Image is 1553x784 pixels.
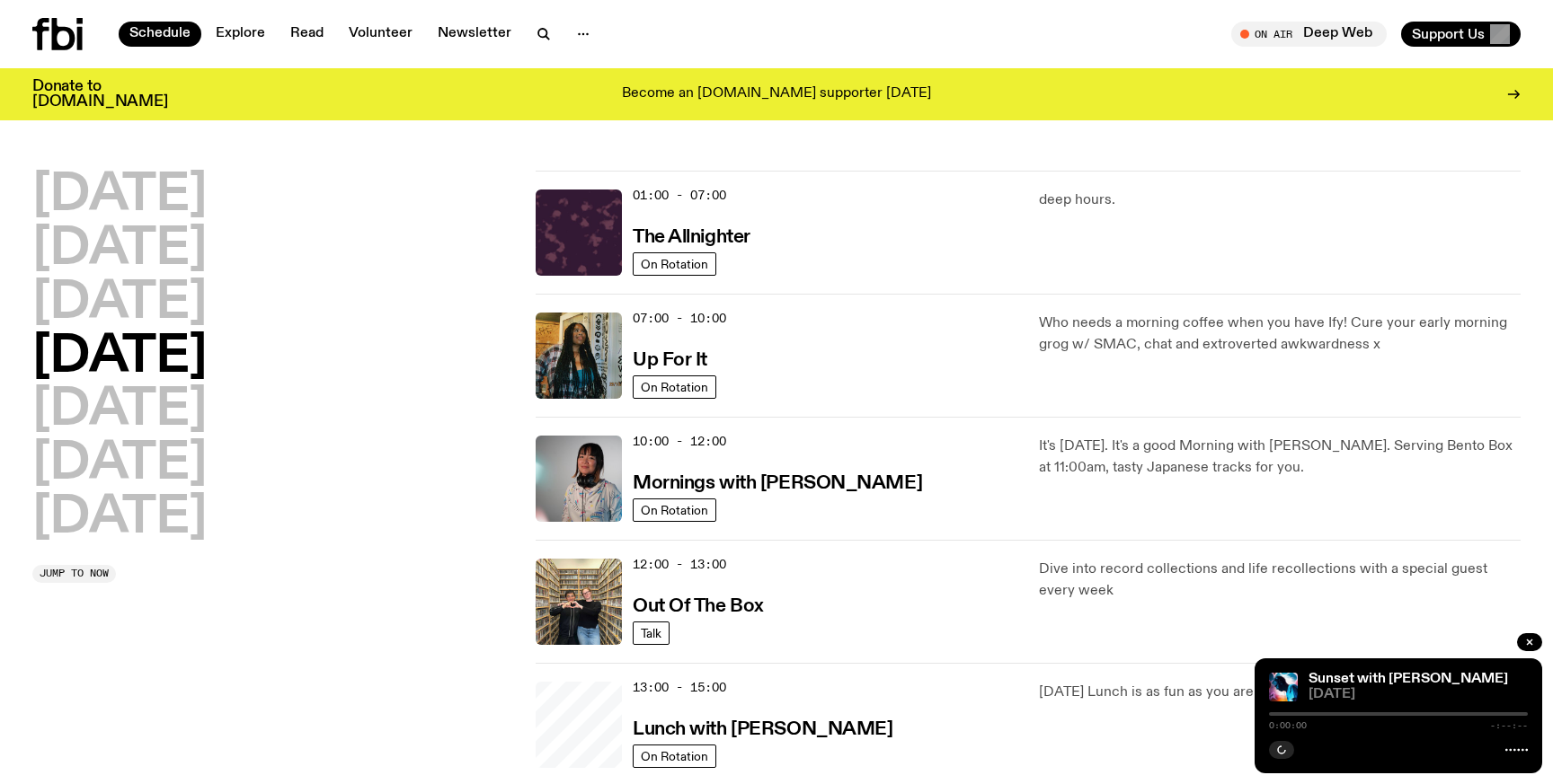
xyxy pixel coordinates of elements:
span: -:--:-- [1490,721,1528,730]
p: Dive into record collections and life recollections with a special guest every week [1039,559,1521,602]
h3: Lunch with [PERSON_NAME] [633,720,892,739]
a: The Allnighter [633,225,750,247]
a: Mornings with [PERSON_NAME] [633,471,922,493]
button: Support Us [1401,22,1521,47]
span: 01:00 - 07:00 [633,187,726,204]
h3: Up For It [633,351,707,370]
span: 0:00:00 [1269,721,1307,730]
button: On AirDeep Web [1231,22,1387,47]
a: Explore [205,22,276,47]
img: Matt and Kate stand in the music library and make a heart shape with one hand each. [536,559,622,645]
button: [DATE] [32,225,207,275]
img: Ify - a Brown Skin girl with black braided twists, looking up to the side with her tongue stickin... [536,313,622,399]
button: [DATE] [32,332,207,383]
a: Izzy Page stands above looking down at Opera Bar. She poses in front of the Harbour Bridge in the... [536,682,622,768]
a: Volunteer [338,22,423,47]
a: Lunch with [PERSON_NAME] [633,717,892,739]
a: Up For It [633,348,707,370]
a: Read [280,22,334,47]
p: It's [DATE]. It's a good Morning with [PERSON_NAME]. Serving Bento Box at 11:00am, tasty Japanese... [1039,436,1521,479]
span: On Rotation [641,380,708,393]
h3: The Allnighter [633,228,750,247]
span: On Rotation [641,503,708,516]
button: [DATE] [32,278,207,329]
p: deep hours. [1039,189,1521,211]
span: 07:00 - 10:00 [633,310,726,327]
p: Become an [DOMAIN_NAME] supporter [DATE] [622,86,931,102]
p: Who needs a morning coffee when you have Ify! Cure your early morning grog w/ SMAC, chat and extr... [1039,313,1521,356]
a: Sunset with [PERSON_NAME] [1309,672,1508,686]
a: On Rotation [633,252,716,276]
button: [DATE] [32,385,207,436]
button: [DATE] [32,171,207,221]
a: Schedule [119,22,201,47]
img: Simon Caldwell stands side on, looking downwards. He has headphones on. Behind him is a brightly ... [1269,673,1298,701]
span: 10:00 - 12:00 [633,433,726,450]
button: Jump to now [32,565,116,583]
span: Talk [641,626,661,639]
button: [DATE] [32,493,207,543]
a: On Rotation [633,375,716,399]
img: Kana Frazer is smiling at the camera with her head tilted slightly to her left. She wears big bla... [536,436,622,522]
p: [DATE] Lunch is as fun as you are [1039,682,1521,703]
span: Jump to now [40,568,109,578]
span: On Rotation [641,749,708,762]
a: Newsletter [427,22,522,47]
a: Out Of The Box [633,594,764,616]
a: On Rotation [633,498,716,522]
button: [DATE] [32,439,207,489]
span: Support Us [1412,26,1485,42]
a: On Rotation [633,744,716,768]
span: On Rotation [641,257,708,270]
a: Talk [633,621,670,645]
span: 13:00 - 15:00 [633,679,726,696]
h3: Out Of The Box [633,597,764,616]
span: 12:00 - 13:00 [633,556,726,573]
h3: Donate to [DOMAIN_NAME] [32,79,168,110]
span: [DATE] [1309,688,1528,701]
h3: Mornings with [PERSON_NAME] [633,474,922,493]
